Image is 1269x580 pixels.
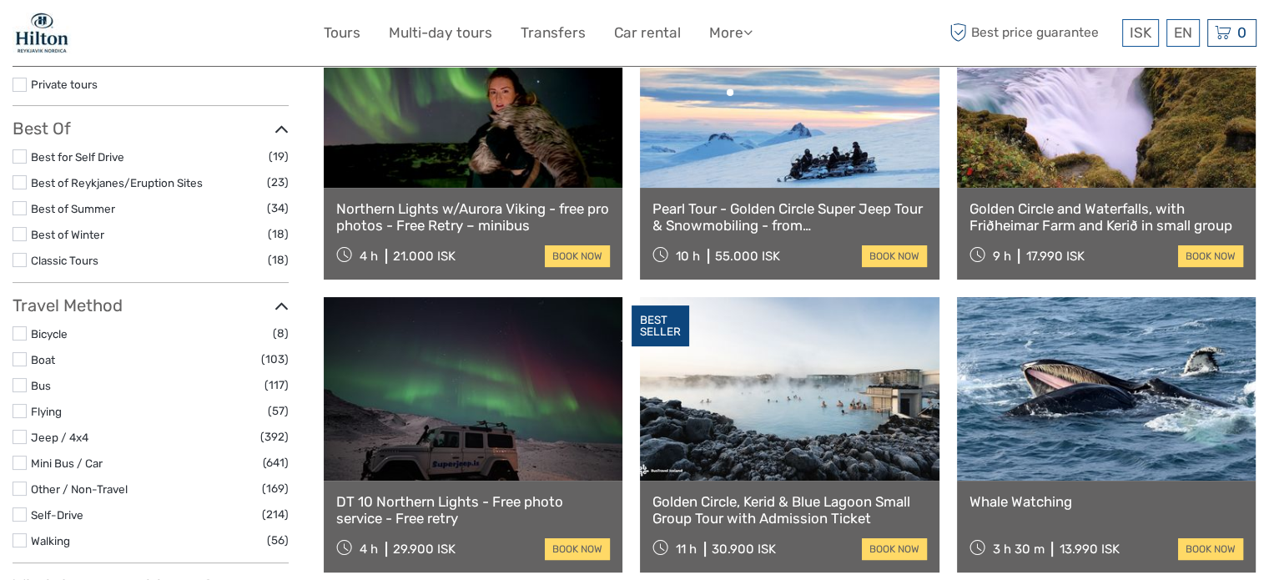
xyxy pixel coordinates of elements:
[192,26,212,46] button: Open LiveChat chat widget
[13,295,289,315] h3: Travel Method
[676,542,697,557] span: 11 h
[715,249,780,264] div: 55.000 ISK
[521,21,586,45] a: Transfers
[267,531,289,550] span: (56)
[712,542,776,557] div: 30.900 ISK
[969,200,1243,235] a: Golden Circle and Waterfalls, with Friðheimar Farm and Kerið in small group
[31,176,203,189] a: Best of Reykjanes/Eruption Sites
[389,21,492,45] a: Multi-day tours
[273,324,289,343] span: (8)
[262,479,289,498] span: (169)
[945,19,1118,47] span: Best price guarantee
[1178,245,1243,267] a: book now
[13,13,71,53] img: 1846-e7c6c28a-36f7-44b6-aaf6-bfd1581794f2_logo_small.jpg
[652,493,926,527] a: Golden Circle, Kerid & Blue Lagoon Small Group Tour with Admission Ticket
[992,542,1044,557] span: 3 h 30 m
[23,29,189,43] p: We're away right now. Please check back later!
[336,200,610,235] a: Northern Lights w/Aurora Viking - free pro photos - Free Retry – minibus
[31,456,103,470] a: Mini Bus / Car
[31,150,124,164] a: Best for Self Drive
[862,538,927,560] a: book now
[267,173,289,192] span: (23)
[336,493,610,527] a: DT 10 Northern Lights - Free photo service - Free retry
[709,21,753,45] a: More
[545,245,610,267] a: book now
[360,249,378,264] span: 4 h
[261,350,289,369] span: (103)
[652,200,926,235] a: Pearl Tour - Golden Circle Super Jeep Tour & Snowmobiling - from [GEOGRAPHIC_DATA]
[31,534,70,547] a: Walking
[1235,24,1249,41] span: 0
[260,427,289,446] span: (392)
[393,249,456,264] div: 21.000 ISK
[268,224,289,244] span: (18)
[1166,19,1200,47] div: EN
[268,401,289,421] span: (57)
[13,119,289,139] h3: Best Of
[31,202,115,215] a: Best of Summer
[324,21,360,45] a: Tours
[1059,542,1119,557] div: 13.990 ISK
[268,250,289,270] span: (18)
[969,493,1243,510] a: Whale Watching
[545,538,610,560] a: book now
[31,431,88,444] a: Jeep / 4x4
[31,254,98,267] a: Classic Tours
[31,78,98,91] a: Private tours
[263,453,289,472] span: (641)
[992,249,1010,264] span: 9 h
[262,505,289,524] span: (214)
[676,249,700,264] span: 10 h
[31,508,83,522] a: Self-Drive
[1130,24,1151,41] span: ISK
[1178,538,1243,560] a: book now
[31,327,68,340] a: Bicycle
[31,482,128,496] a: Other / Non-Travel
[632,305,689,347] div: BEST SELLER
[31,353,55,366] a: Boat
[264,376,289,395] span: (117)
[31,228,104,241] a: Best of Winter
[862,245,927,267] a: book now
[31,405,62,418] a: Flying
[1025,249,1084,264] div: 17.990 ISK
[31,379,51,392] a: Bus
[393,542,456,557] div: 29.900 ISK
[360,542,378,557] span: 4 h
[269,147,289,166] span: (19)
[614,21,681,45] a: Car rental
[267,199,289,218] span: (34)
